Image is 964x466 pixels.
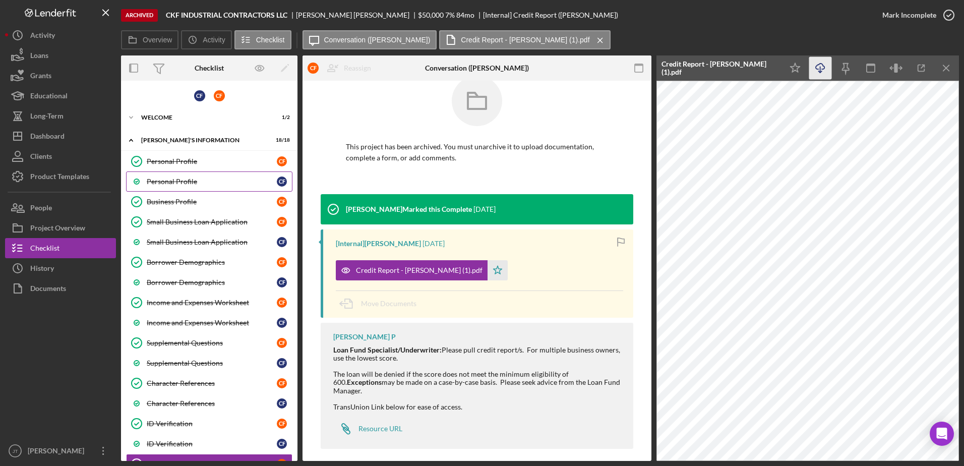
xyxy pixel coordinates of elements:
[147,399,277,407] div: Character References
[25,441,91,463] div: [PERSON_NAME]
[126,353,292,373] a: Supplemental QuestionsCF
[303,58,381,78] button: CFReassign
[126,212,292,232] a: Small Business Loan ApplicationCF
[126,333,292,353] a: Supplemental QuestionsCF
[661,60,777,76] div: Credit Report - [PERSON_NAME] (1).pdf
[30,258,54,281] div: History
[30,146,52,169] div: Clients
[356,266,483,274] div: Credit Report - [PERSON_NAME] (1).pdf
[30,278,66,301] div: Documents
[277,318,287,328] div: C F
[121,9,158,22] div: Archived
[147,157,277,165] div: Personal Profile
[423,240,445,248] time: 2025-04-25 03:06
[30,86,68,108] div: Educational
[483,11,618,19] div: [Internal] Credit Report ([PERSON_NAME])
[126,434,292,454] a: ID VerificationCF
[5,66,116,86] button: Grants
[121,30,178,49] button: Overview
[181,30,231,49] button: Activity
[303,30,437,49] button: Conversation ([PERSON_NAME])
[141,114,265,121] div: WELCOME
[5,146,116,166] button: Clients
[5,441,116,461] button: JT[PERSON_NAME]
[214,90,225,101] div: C F
[308,63,319,74] div: C F
[333,346,623,362] div: Please pull credit report/s. For multiple business owners, use the lowest score.
[13,448,18,454] text: JT
[30,25,55,48] div: Activity
[425,64,529,72] div: Conversation ([PERSON_NAME])
[147,379,277,387] div: Character References
[473,205,496,213] time: 2025-04-25 03:06
[277,298,287,308] div: C F
[126,151,292,171] a: Personal ProfileCF
[277,197,287,207] div: C F
[126,252,292,272] a: Borrower DemographicsCF
[147,218,277,226] div: Small Business Loan Application
[333,403,623,411] div: TransUnion Link below for ease of access.
[277,177,287,187] div: C F
[277,277,287,287] div: C F
[456,11,474,19] div: 84 mo
[147,420,277,428] div: ID Verification
[147,339,277,347] div: Supplemental Questions
[277,378,287,388] div: C F
[147,299,277,307] div: Income and Expenses Worksheet
[296,11,418,19] div: [PERSON_NAME] [PERSON_NAME]
[126,393,292,414] a: Character ReferencesCF
[439,30,610,49] button: Credit Report - [PERSON_NAME] (1).pdf
[361,299,416,308] span: Move Documents
[333,419,402,439] a: Resource URL
[5,278,116,299] a: Documents
[126,293,292,313] a: Income and Expenses WorksheetCF
[30,126,65,149] div: Dashboard
[272,137,290,143] div: 18 / 18
[194,90,205,101] div: C F
[277,419,287,429] div: C F
[277,217,287,227] div: C F
[461,36,589,44] label: Credit Report - [PERSON_NAME] (1).pdf
[5,86,116,106] button: Educational
[30,198,52,220] div: People
[195,64,224,72] div: Checklist
[445,11,455,19] div: 7 %
[272,114,290,121] div: 1 / 2
[126,171,292,192] a: Personal ProfileCF
[30,166,89,189] div: Product Templates
[336,260,508,280] button: Credit Report - [PERSON_NAME] (1).pdf
[347,378,382,386] strong: Exceptions
[418,11,444,19] div: $50,000
[126,373,292,393] a: Character ReferencesCF
[324,36,431,44] label: Conversation ([PERSON_NAME])
[143,36,172,44] label: Overview
[277,439,287,449] div: C F
[203,36,225,44] label: Activity
[5,45,116,66] button: Loans
[344,58,371,78] div: Reassign
[5,126,116,146] button: Dashboard
[30,238,59,261] div: Checklist
[147,198,277,206] div: Business Profile
[882,5,936,25] div: Mark Incomplete
[5,238,116,258] button: Checklist
[333,345,442,354] strong: Loan Fund Specialist/Underwriter:
[5,166,116,187] button: Product Templates
[147,238,277,246] div: Small Business Loan Application
[872,5,959,25] button: Mark Incomplete
[147,440,277,448] div: ID Verification
[30,106,64,129] div: Long-Term
[5,218,116,238] button: Project Overview
[30,66,51,88] div: Grants
[336,240,421,248] div: [Internal] [PERSON_NAME]
[126,192,292,212] a: Business ProfileCF
[346,141,608,164] p: This project has been archived. You must unarchive it to upload documentation, complete a form, o...
[147,178,277,186] div: Personal Profile
[5,25,116,45] a: Activity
